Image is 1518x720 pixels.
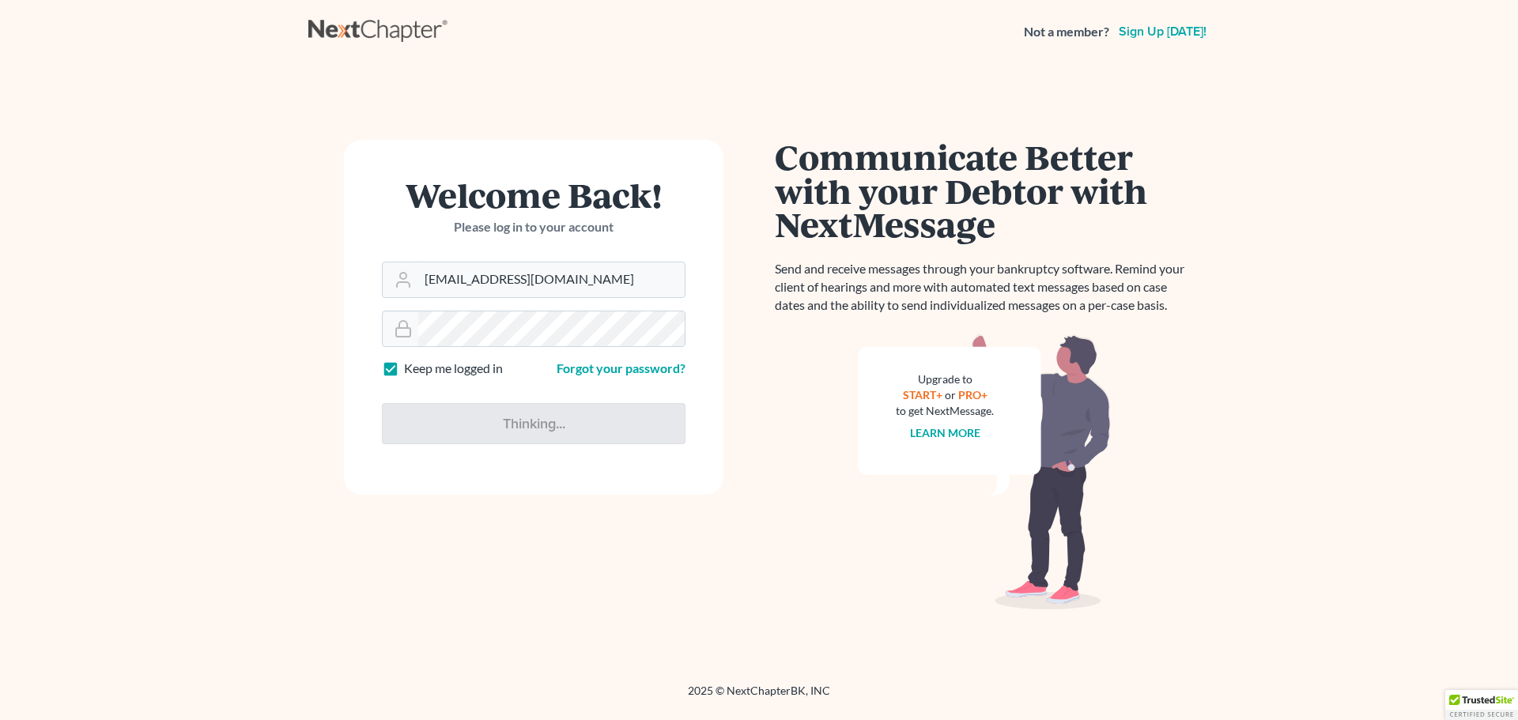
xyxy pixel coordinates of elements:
a: PRO+ [958,388,987,401]
span: or [945,388,956,401]
p: Send and receive messages through your bankruptcy software. Remind your client of hearings and mo... [775,260,1194,315]
label: Keep me logged in [404,360,503,378]
h1: Communicate Better with your Debtor with NextMessage [775,140,1194,241]
div: Upgrade to [896,371,994,387]
p: Please log in to your account [382,218,685,236]
strong: Not a member? [1024,23,1109,41]
div: to get NextMessage. [896,403,994,419]
a: Learn more [910,426,980,439]
a: Forgot your password? [557,360,685,375]
a: Sign up [DATE]! [1116,25,1210,38]
div: TrustedSite Certified [1445,690,1518,720]
h1: Welcome Back! [382,178,685,212]
img: nextmessage_bg-59042aed3d76b12b5cd301f8e5b87938c9018125f34e5fa2b7a6b67550977c72.svg [858,334,1111,610]
input: Email Address [418,262,685,297]
input: Thinking... [382,403,685,444]
div: 2025 © NextChapterBK, INC [308,683,1210,711]
a: START+ [903,388,942,401]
